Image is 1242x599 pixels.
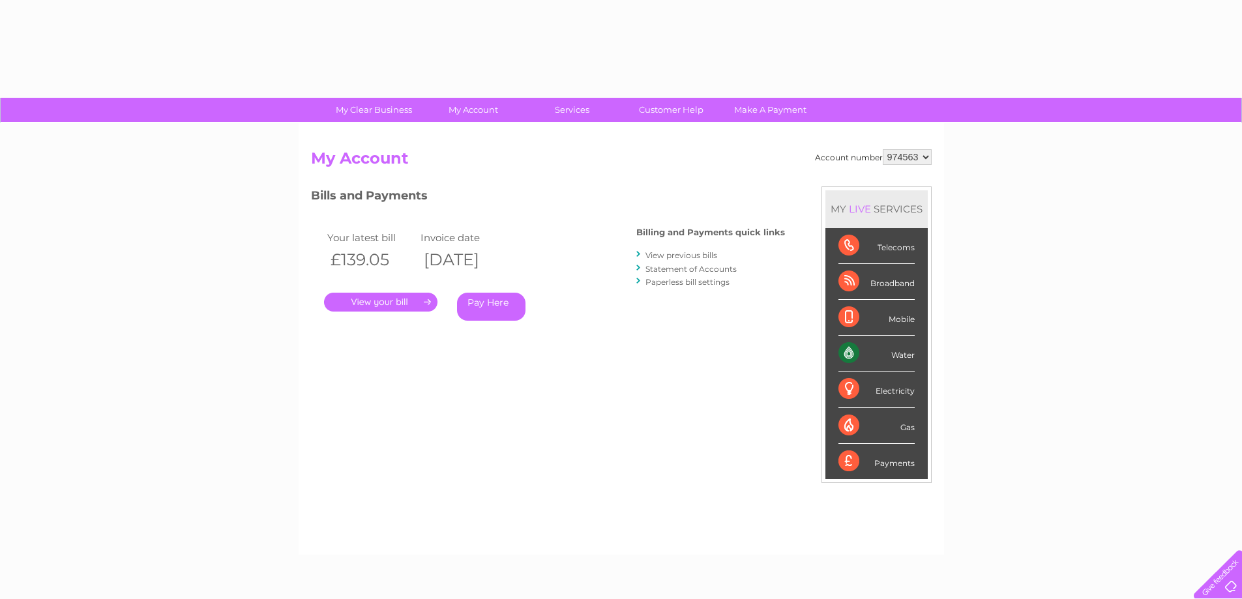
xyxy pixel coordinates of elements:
a: Statement of Accounts [645,264,737,274]
div: Account number [815,149,932,165]
th: £139.05 [324,246,418,273]
a: My Account [419,98,527,122]
a: My Clear Business [320,98,428,122]
th: [DATE] [417,246,511,273]
div: Broadband [838,264,915,300]
div: Mobile [838,300,915,336]
a: Make A Payment [717,98,824,122]
div: Payments [838,444,915,479]
a: . [324,293,437,312]
a: Services [518,98,626,122]
div: LIVE [846,203,874,215]
h2: My Account [311,149,932,174]
a: Pay Here [457,293,525,321]
h4: Billing and Payments quick links [636,227,785,237]
div: Electricity [838,372,915,407]
td: Invoice date [417,229,511,246]
a: Customer Help [617,98,725,122]
div: MY SERVICES [825,190,928,227]
div: Gas [838,408,915,444]
div: Telecoms [838,228,915,264]
a: View previous bills [645,250,717,260]
h3: Bills and Payments [311,186,785,209]
div: Water [838,336,915,372]
a: Paperless bill settings [645,277,730,287]
td: Your latest bill [324,229,418,246]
